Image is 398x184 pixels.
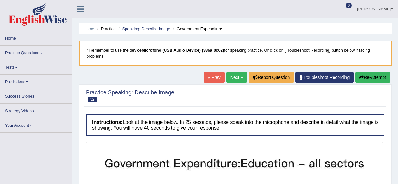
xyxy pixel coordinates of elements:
[92,120,123,125] b: Instructions:
[86,90,174,102] h2: Practice Speaking: Describe Image
[79,41,392,66] blockquote: * Remember to use the device for speaking practice. Or click on [Troubleshoot Recording] button b...
[226,72,247,83] a: Next »
[171,26,222,32] li: Government Expenditure
[86,114,384,136] h4: Look at the image below. In 25 seconds, please speak into the microphone and describe in detail w...
[295,72,354,83] a: Troubleshoot Recording
[0,46,72,58] a: Practice Questions
[95,26,115,32] li: Practice
[0,104,72,116] a: Strategy Videos
[0,75,72,87] a: Predictions
[0,60,72,72] a: Tests
[355,72,390,83] button: Re-Attempt
[142,48,224,53] b: Micrófono (USB Audio Device) (386a:0c02)
[0,89,72,101] a: Success Stories
[204,72,224,83] a: « Prev
[0,118,72,131] a: Your Account
[249,72,294,83] button: Report Question
[83,26,94,31] a: Home
[88,97,97,102] span: 52
[122,26,170,31] a: Speaking: Describe Image
[0,31,72,43] a: Home
[346,3,352,8] span: 0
